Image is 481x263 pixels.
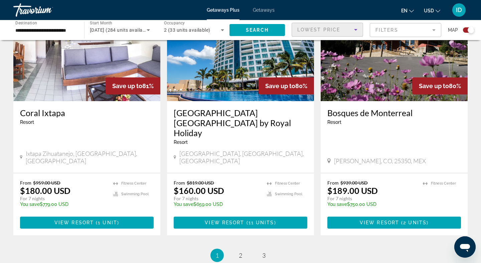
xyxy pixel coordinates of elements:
span: View Resort [360,220,399,225]
button: User Menu [450,3,468,17]
a: Getaways [253,7,275,13]
span: Fitness Center [431,181,456,186]
span: View Resort [205,220,244,225]
div: 81% [106,77,160,94]
iframe: Button to launch messaging window [454,236,476,258]
button: Search [229,24,285,36]
a: Travorium [13,1,80,19]
span: Resort [174,140,188,145]
span: Save up to [112,82,142,89]
span: Fitness Center [275,181,300,186]
mat-select: Sort by [297,26,357,34]
span: ID [456,7,462,13]
p: $180.00 USD [20,186,70,196]
p: $659.00 USD [174,202,260,207]
p: For 7 nights [174,196,260,202]
a: [GEOGRAPHIC_DATA] [GEOGRAPHIC_DATA] by Royal Holiday [174,108,307,138]
span: Resort [20,119,34,125]
span: From [20,180,31,186]
span: Resort [327,119,341,125]
span: USD [424,8,434,13]
span: Lowest Price [297,27,340,32]
span: ( ) [399,220,429,225]
span: ( ) [244,220,276,225]
span: Swimming Pool [275,192,302,196]
a: Coral Ixtapa [20,108,154,118]
span: en [401,8,408,13]
span: 1 [215,252,219,259]
span: Ixtapa Zihuatanejo, [GEOGRAPHIC_DATA], [GEOGRAPHIC_DATA] [26,150,154,165]
span: 11 units [249,220,274,225]
span: Swimming Pool [121,192,149,196]
span: 2 [239,252,242,259]
button: View Resort(1 unit) [20,217,154,229]
a: Getaways Plus [207,7,239,13]
span: You save [327,202,347,207]
nav: Pagination [13,249,468,262]
div: 80% [259,77,314,94]
p: For 7 nights [20,196,107,202]
span: Occupancy [164,21,185,25]
p: $189.00 USD [327,186,378,196]
button: Change currency [424,6,440,15]
span: [GEOGRAPHIC_DATA], [GEOGRAPHIC_DATA], [GEOGRAPHIC_DATA] [179,150,307,165]
span: $939.00 USD [340,180,368,186]
span: Fitness Center [121,181,146,186]
span: From [327,180,339,186]
button: Change language [401,6,414,15]
span: You save [20,202,40,207]
span: 2 units [403,220,427,225]
span: Destination [15,20,37,25]
button: Filter [370,23,441,37]
span: 3 [262,252,266,259]
button: View Resort(2 units) [327,217,461,229]
span: Save up to [419,82,449,89]
span: $819.00 USD [187,180,214,186]
span: View Resort [54,220,94,225]
p: $750.00 USD [327,202,416,207]
div: 80% [412,77,468,94]
p: $160.00 USD [174,186,224,196]
button: View Resort(11 units) [174,217,307,229]
p: For 7 nights [327,196,416,202]
span: ( ) [94,220,119,225]
span: 2 (33 units available) [164,27,210,33]
span: Search [246,27,269,33]
a: Bosques de Monterreal [327,108,461,118]
span: Save up to [265,82,295,89]
span: [PERSON_NAME], CO, 25350, MEX [334,157,426,165]
span: Start Month [90,21,112,25]
p: $779.00 USD [20,202,107,207]
span: You save [174,202,193,207]
span: [DATE] (284 units available) [90,27,151,33]
span: From [174,180,185,186]
span: 1 unit [98,220,117,225]
span: $959.00 USD [33,180,60,186]
span: Map [448,25,458,35]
